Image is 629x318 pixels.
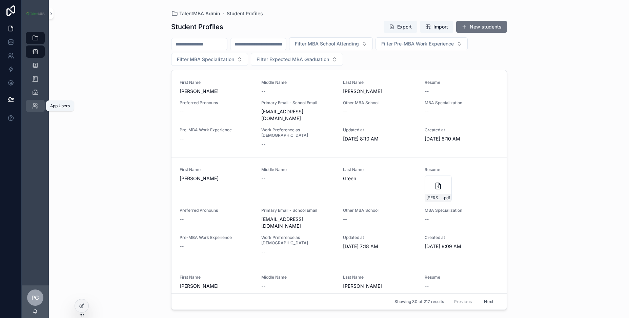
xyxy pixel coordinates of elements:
[180,108,184,115] span: --
[261,275,335,280] span: Middle Name
[425,243,498,250] span: [DATE] 8:09 AM
[180,88,253,95] span: [PERSON_NAME]
[227,10,263,17] a: Student Profiles
[180,216,184,223] span: --
[425,100,498,106] span: MBA Specialization
[425,208,498,213] span: MBA Specialization
[425,108,429,115] span: --
[180,243,184,250] span: --
[295,40,359,47] span: Filter MBA School Attending
[381,40,454,47] span: Filter Pre-MBA Work Experience
[426,195,443,201] span: [PERSON_NAME]-M-Green-RESUME--Fall-2025
[261,208,335,213] span: Primary Email - School Email
[425,167,498,172] span: Resume
[180,167,253,172] span: First Name
[456,21,507,33] button: New students
[394,299,444,304] span: Showing 30 of 217 results
[343,127,417,133] span: Updated at
[289,37,373,50] button: Select Button
[261,235,335,246] span: Work Preference as [DEMOGRAPHIC_DATA]
[22,27,49,121] div: scrollable content
[425,80,498,85] span: Resume
[171,10,220,17] a: TalentMBA Admin
[261,141,265,148] span: --
[343,208,417,213] span: Other MBA School
[180,283,253,289] span: [PERSON_NAME]
[384,21,417,33] button: Export
[261,80,335,85] span: Middle Name
[420,21,453,33] button: Import
[343,243,417,250] span: [DATE] 7:18 AM
[180,208,253,213] span: Preferred Pronouns
[180,175,253,182] span: [PERSON_NAME]
[261,283,265,289] span: --
[343,283,417,289] span: [PERSON_NAME]
[171,70,507,157] a: First Name[PERSON_NAME]Middle Name--Last Name[PERSON_NAME]Resume--Preferred Pronouns--Primary Ema...
[26,12,45,15] img: App logo
[343,175,417,182] span: Green
[180,80,253,85] span: First Name
[179,10,220,17] span: TalentMBA Admin
[261,127,335,138] span: Work Preference as [DEMOGRAPHIC_DATA]
[180,135,184,142] span: --
[261,88,265,95] span: --
[50,103,70,109] div: App Users
[171,53,248,66] button: Select Button
[343,275,417,280] span: Last Name
[180,100,253,106] span: Preferred Pronouns
[343,216,347,223] span: --
[443,195,450,201] span: .pdf
[343,88,417,95] span: [PERSON_NAME]
[425,88,429,95] span: --
[343,80,417,85] span: Last Name
[32,294,39,302] span: PG
[343,100,417,106] span: Other MBA School
[171,22,223,32] h1: Student Profiles
[171,157,507,265] a: First Name[PERSON_NAME]Middle Name--Last NameGreenResume[PERSON_NAME]-M-Green-RESUME--Fall-2025.p...
[180,275,253,280] span: First Name
[180,127,253,133] span: Pre-MBA Work Experience
[479,296,498,307] button: Next
[425,283,429,289] span: --
[261,175,265,182] span: --
[251,53,343,66] button: Select Button
[261,100,335,106] span: Primary Email - School Email
[177,56,234,63] span: Filter MBA Specialization
[425,135,498,142] span: [DATE] 8:10 AM
[261,167,335,172] span: Middle Name
[343,167,417,172] span: Last Name
[261,108,335,122] span: [EMAIL_ADDRESS][DOMAIN_NAME]
[425,216,429,223] span: --
[343,108,347,115] span: --
[425,275,498,280] span: Resume
[376,37,468,50] button: Select Button
[180,235,253,240] span: Pre-MBA Work Experience
[257,56,329,63] span: Filter Expected MBA Graduation
[343,235,417,240] span: Updated at
[425,127,498,133] span: Created at
[343,135,417,142] span: [DATE] 8:10 AM
[433,23,448,30] span: Import
[261,248,265,255] span: --
[425,235,498,240] span: Created at
[261,216,335,229] span: [EMAIL_ADDRESS][DOMAIN_NAME]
